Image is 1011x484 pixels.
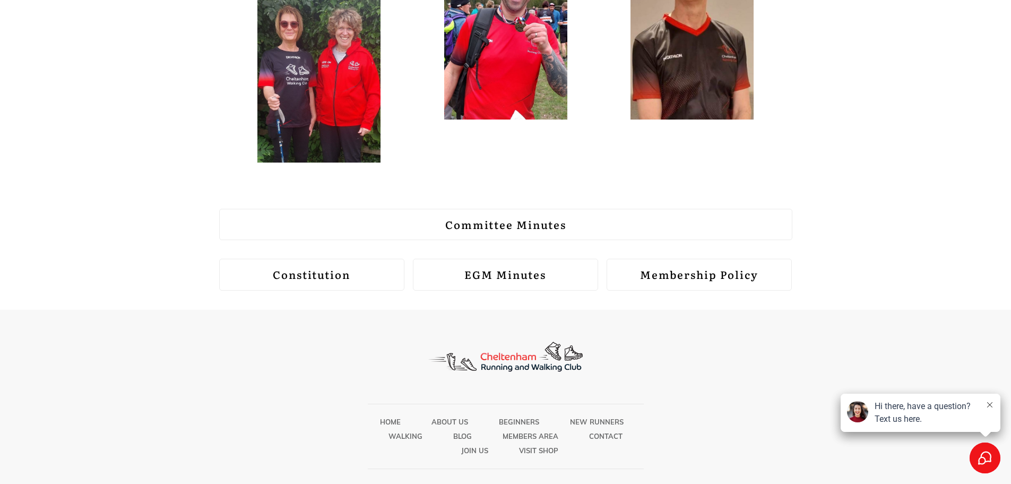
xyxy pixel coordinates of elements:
[453,429,472,443] a: Blog
[380,415,401,429] a: Home
[445,216,566,232] strong: Committee Minutes
[589,429,623,443] a: Contact
[416,331,595,383] img: Decathlon
[413,259,599,291] a: EGM Minutes
[431,415,468,429] a: About Us
[461,444,488,457] a: Join Us
[640,266,758,282] strong: Membership Policy
[570,415,624,429] a: New Runners
[607,259,792,291] a: Membership Policy
[519,444,558,457] a: Visit SHOP
[499,415,539,429] a: Beginners
[219,209,792,241] a: Committee Minutes
[273,266,350,282] strong: Constitution
[464,266,546,282] strong: EGM Minutes
[219,259,405,291] a: Constitution
[503,429,558,443] a: Members Area
[388,429,422,443] a: Walking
